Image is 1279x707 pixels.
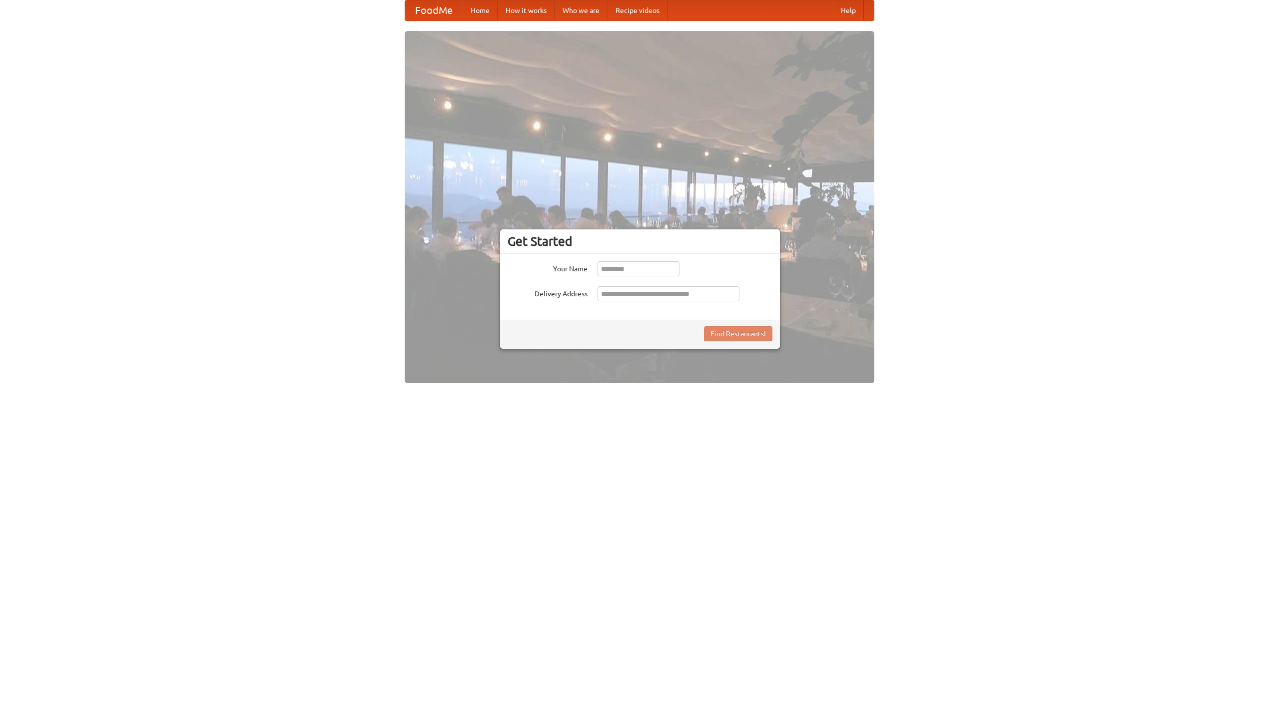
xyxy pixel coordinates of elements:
a: How it works [498,0,555,20]
label: Delivery Address [508,286,588,299]
a: Who we are [555,0,608,20]
label: Your Name [508,261,588,274]
a: Recipe videos [608,0,667,20]
a: Help [833,0,864,20]
button: Find Restaurants! [704,326,772,341]
a: FoodMe [405,0,463,20]
h3: Get Started [508,234,772,249]
a: Home [463,0,498,20]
